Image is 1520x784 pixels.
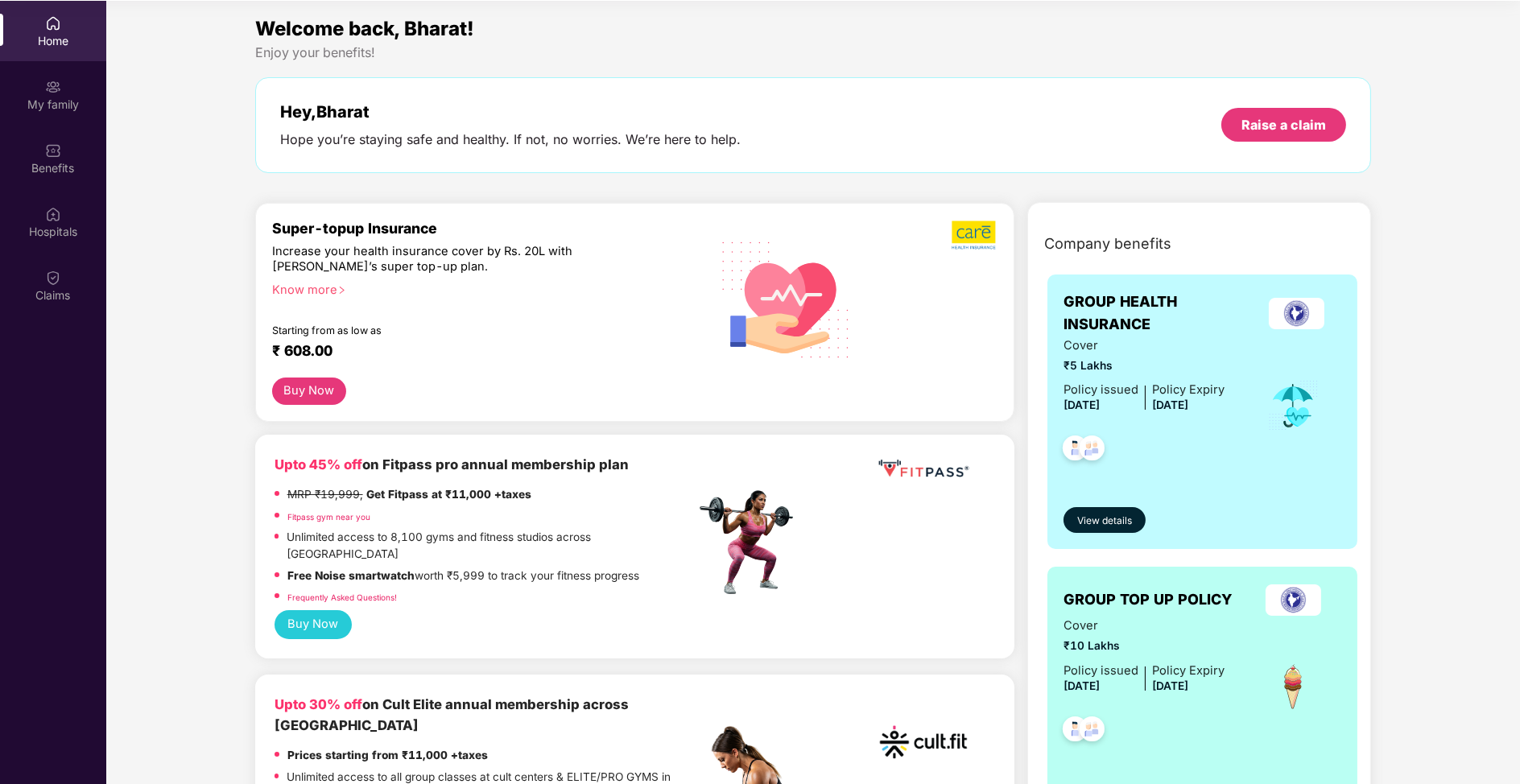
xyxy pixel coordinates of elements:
div: Super-topup Insurance [272,220,696,237]
img: fppp.png [875,454,972,484]
img: svg+xml;base64,PHN2ZyBpZD0iSG9tZSIgeG1sbnM9Imh0dHA6Ly93d3cudzMub3JnLzIwMDAvc3ZnIiB3aWR0aD0iMjAiIG... [45,15,61,31]
div: Hope you’re staying safe and healthy. If not, no worries. We’re here to help. [280,131,741,148]
button: Buy Now [272,378,346,405]
img: icon [1267,379,1320,432]
div: Policy Expiry [1152,662,1225,680]
img: fpp.png [695,486,807,599]
img: insurerLogo [1266,584,1321,616]
a: Frequently Asked Questions! [287,592,397,602]
span: GROUP TOP UP POLICY [1064,588,1233,611]
span: Cover [1064,617,1225,635]
del: MRP ₹19,999, [287,488,363,501]
p: Unlimited access to 8,100 gyms and fitness studios across [GEOGRAPHIC_DATA] [287,529,695,563]
img: svg+xml;base64,PHN2ZyBpZD0iQ2xhaW0iIHhtbG5zPSJodHRwOi8vd3d3LnczLm9yZy8yMDAwL3N2ZyIgd2lkdGg9IjIwIi... [45,270,61,286]
span: GROUP HEALTH INSURANCE [1064,291,1252,336]
button: View details [1064,507,1145,533]
span: [DATE] [1064,679,1100,692]
span: Cover [1064,336,1225,355]
span: right [337,286,346,295]
span: [DATE] [1064,398,1100,411]
div: Enjoy your benefits! [255,44,1372,61]
strong: Get Fitpass at ₹11,000 +taxes [366,488,531,501]
img: b5dec4f62d2307b9de63beb79f102df3.png [952,220,997,250]
img: svg+xml;base64,PHN2ZyB4bWxucz0iaHR0cDovL3d3dy53My5vcmcvMjAwMC9zdmciIHdpZHRoPSI0OC45NDMiIGhlaWdodD... [1072,712,1112,751]
img: svg+xml;base64,PHN2ZyBpZD0iQmVuZWZpdHMiIHhtbG5zPSJodHRwOi8vd3d3LnczLm9yZy8yMDAwL3N2ZyIgd2lkdGg9Ij... [45,142,61,159]
strong: Prices starting from ₹11,000 +taxes [287,749,488,761]
div: Policy Expiry [1152,381,1225,399]
span: Company benefits [1044,233,1171,255]
img: insurerLogo [1269,298,1324,329]
span: ₹10 Lakhs [1064,638,1225,654]
b: on Fitpass pro annual membership plan [275,456,629,472]
div: Policy issued [1064,381,1138,399]
img: svg+xml;base64,PHN2ZyB4bWxucz0iaHR0cDovL3d3dy53My5vcmcvMjAwMC9zdmciIHhtbG5zOnhsaW5rPSJodHRwOi8vd3... [709,221,863,377]
div: Raise a claim [1241,116,1326,134]
div: Starting from as low as [272,324,627,336]
span: Welcome back, Bharat! [255,17,474,40]
div: Hey, Bharat [280,102,741,122]
div: Increase your health insurance cover by Rs. 20L with [PERSON_NAME]’s super top-up plan. [272,244,626,275]
div: Policy issued [1064,662,1138,680]
span: ₹5 Lakhs [1064,357,1225,374]
b: Upto 45% off [275,456,362,472]
img: svg+xml;base64,PHN2ZyB4bWxucz0iaHR0cDovL3d3dy53My5vcmcvMjAwMC9zdmciIHdpZHRoPSI0OC45NDMiIGhlaWdodD... [1072,431,1112,470]
strong: Free Noise smartwatch [287,569,415,582]
img: svg+xml;base64,PHN2ZyB3aWR0aD0iMjAiIGhlaWdodD0iMjAiIHZpZXdCb3g9IjAgMCAyMCAyMCIgZmlsbD0ibm9uZSIgeG... [45,79,61,95]
b: on Cult Elite annual membership across [GEOGRAPHIC_DATA] [275,696,629,733]
a: Fitpass gym near you [287,512,370,522]
div: ₹ 608.00 [272,342,679,361]
img: svg+xml;base64,PHN2ZyBpZD0iSG9zcGl0YWxzIiB4bWxucz0iaHR0cDovL3d3dy53My5vcmcvMjAwMC9zdmciIHdpZHRoPS... [45,206,61,222]
img: svg+xml;base64,PHN2ZyB4bWxucz0iaHR0cDovL3d3dy53My5vcmcvMjAwMC9zdmciIHdpZHRoPSI0OC45NDMiIGhlaWdodD... [1055,431,1095,470]
img: icon [1265,658,1321,715]
div: Know more [272,283,686,294]
p: worth ₹5,999 to track your fitness progress [287,567,639,584]
span: [DATE] [1152,679,1188,692]
span: [DATE] [1152,398,1188,411]
b: Upto 30% off [275,696,362,712]
button: Buy Now [275,610,352,639]
img: svg+xml;base64,PHN2ZyB4bWxucz0iaHR0cDovL3d3dy53My5vcmcvMjAwMC9zdmciIHdpZHRoPSI0OC45NDMiIGhlaWdodD... [1055,712,1095,751]
span: View details [1077,514,1132,529]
